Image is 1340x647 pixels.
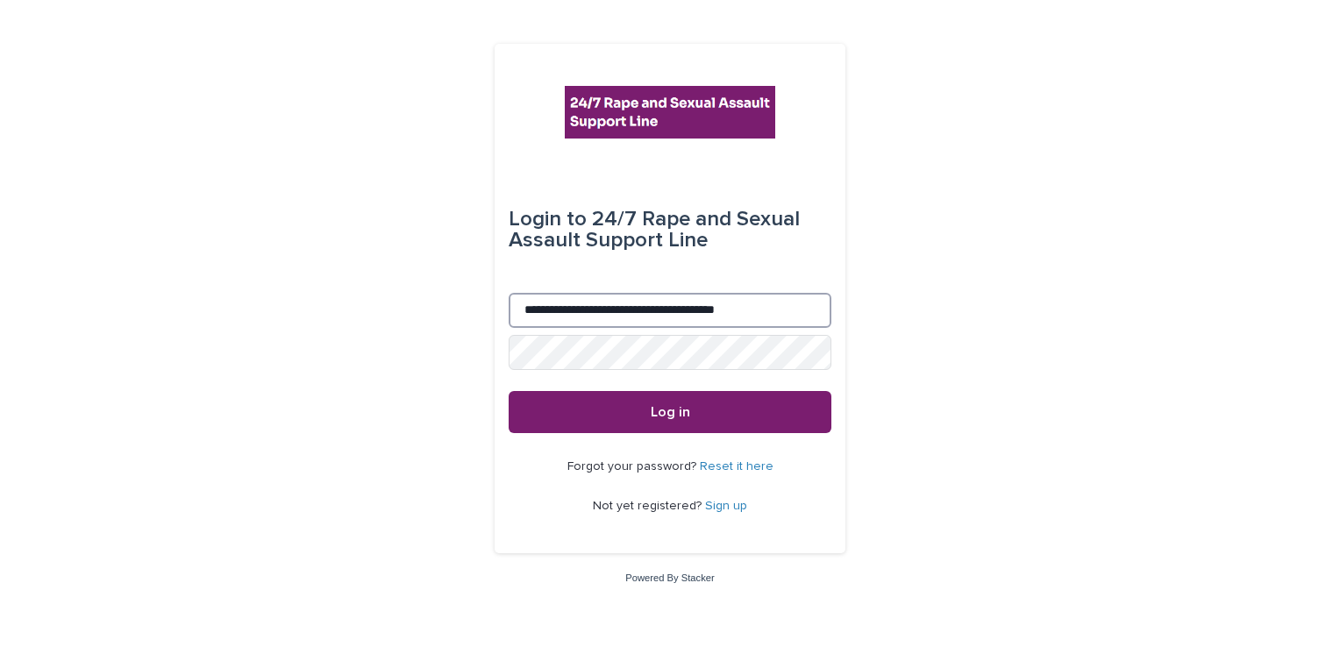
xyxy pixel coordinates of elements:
span: Log in [651,405,690,419]
img: rhQMoQhaT3yELyF149Cw [565,86,775,139]
div: 24/7 Rape and Sexual Assault Support Line [509,195,831,265]
span: Login to [509,209,587,230]
a: Sign up [705,500,747,512]
a: Powered By Stacker [625,572,714,583]
span: Forgot your password? [567,460,700,473]
span: Not yet registered? [593,500,705,512]
a: Reset it here [700,460,773,473]
button: Log in [509,391,831,433]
